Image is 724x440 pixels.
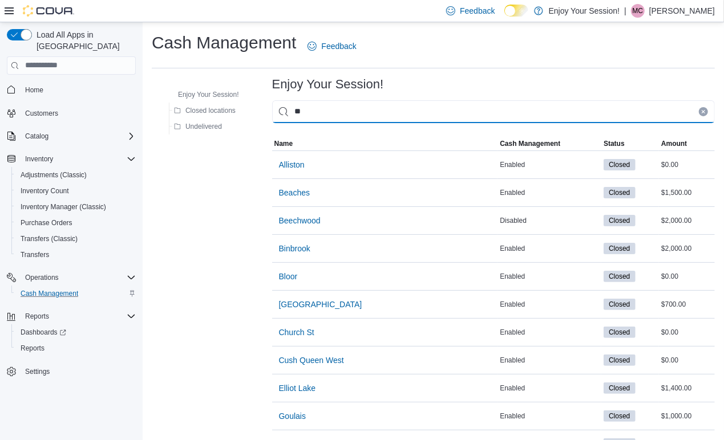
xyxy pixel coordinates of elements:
a: Home [21,83,48,97]
span: Settings [25,367,50,376]
span: Reports [25,312,49,321]
span: Reports [21,344,45,353]
img: Cova [23,5,74,17]
span: Feedback [460,5,495,17]
span: Operations [21,271,136,284]
span: Adjustments (Classic) [21,170,87,180]
span: Closed [604,382,635,394]
span: Inventory Manager (Classic) [21,202,106,211]
button: Status [601,137,659,150]
span: Closed [604,215,635,226]
div: Enabled [498,158,601,172]
button: Adjustments (Classic) [11,167,140,183]
button: [GEOGRAPHIC_DATA] [274,293,367,316]
div: $1,000.00 [659,409,715,423]
a: Settings [21,365,54,378]
button: Customers [2,105,140,121]
div: Enabled [498,270,601,283]
button: Church St [274,321,319,344]
button: Reports [11,340,140,356]
div: $1,400.00 [659,381,715,395]
a: Purchase Orders [16,216,77,230]
span: Binbrook [279,243,310,254]
span: Beechwood [279,215,321,226]
span: Closed [604,299,635,310]
span: Undelivered [185,122,222,131]
span: Home [25,85,43,95]
button: Cash Management [11,286,140,302]
nav: Complex example [7,77,136,410]
h3: Enjoy Your Session! [272,78,384,91]
span: Transfers [16,248,136,262]
span: Reports [21,309,136,323]
span: Purchase Orders [21,218,72,227]
a: Customers [21,107,63,120]
div: $2,000.00 [659,242,715,255]
button: Beechwood [274,209,325,232]
span: Closed [609,411,630,421]
span: Inventory [21,152,136,166]
span: [GEOGRAPHIC_DATA] [279,299,362,310]
span: Dashboards [21,328,66,337]
a: Cash Management [16,287,83,300]
span: Bloor [279,271,298,282]
span: Adjustments (Classic) [16,168,136,182]
span: Closed [604,243,635,254]
div: Enabled [498,242,601,255]
span: Closed [609,188,630,198]
span: Catalog [21,129,136,143]
div: Enabled [498,381,601,395]
button: Settings [2,363,140,380]
span: Catalog [25,132,48,141]
span: Cash Management [21,289,78,298]
button: Enjoy Your Session! [162,88,244,101]
span: Inventory [25,154,53,164]
span: Name [274,139,293,148]
span: Cash Management [16,287,136,300]
div: $0.00 [659,353,715,367]
div: $1,500.00 [659,186,715,199]
span: Closed [604,327,635,338]
span: Closed [604,159,635,170]
button: Transfers [11,247,140,263]
button: Elliot Lake [274,377,321,400]
button: Reports [21,309,54,323]
button: Clear input [699,107,708,116]
button: Undelivered [169,120,226,133]
button: Amount [659,137,715,150]
span: Cush Queen West [279,355,344,366]
span: Purchase Orders [16,216,136,230]
span: MC [633,4,644,18]
span: Amount [661,139,687,148]
div: $2,000.00 [659,214,715,227]
div: Enabled [498,298,601,311]
span: Closed [609,160,630,170]
button: Inventory [2,151,140,167]
span: Closed [609,271,630,282]
span: Load All Apps in [GEOGRAPHIC_DATA] [32,29,136,52]
span: Transfers (Classic) [16,232,136,246]
span: Inventory Count [21,186,69,195]
span: Closed [609,355,630,365]
p: [PERSON_NAME] [649,4,715,18]
span: Church St [279,327,314,338]
h1: Cash Management [152,31,296,54]
button: Binbrook [274,237,315,260]
div: Disabled [498,214,601,227]
a: Dashboards [16,325,71,339]
a: Dashboards [11,324,140,340]
button: Purchase Orders [11,215,140,231]
span: Beaches [279,187,310,198]
span: Closed [609,215,630,226]
div: $700.00 [659,298,715,311]
button: Closed locations [169,104,240,117]
p: Enjoy Your Session! [549,4,620,18]
span: Closed [609,299,630,309]
span: Feedback [321,40,356,52]
button: Goulais [274,405,310,427]
a: Reports [16,341,49,355]
span: Status [604,139,625,148]
a: Transfers (Classic) [16,232,82,246]
div: $0.00 [659,158,715,172]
